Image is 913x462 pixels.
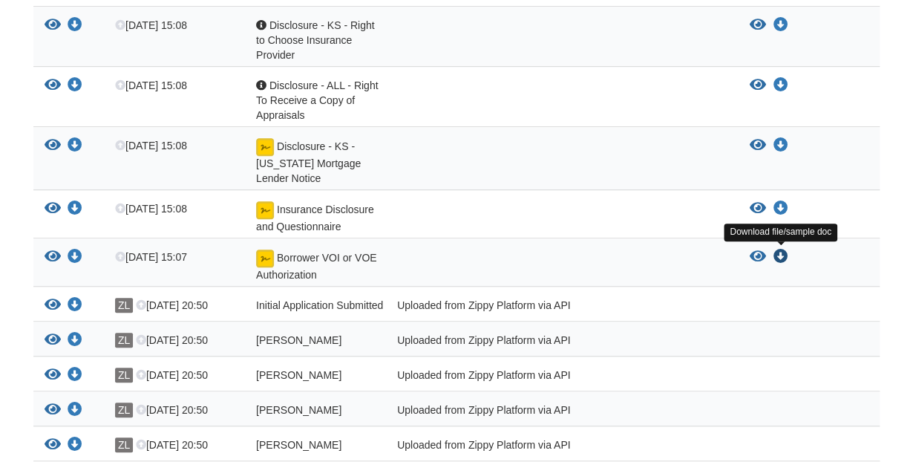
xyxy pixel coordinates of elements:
[68,80,82,92] a: Download Disclosure - ALL - Right To Receive a Copy of Appraisals
[773,19,788,31] a: Download Disclosure - KS - Right to Choose Insurance Provider
[45,250,61,265] button: View Borrower VOI or VOE Authorization
[386,437,739,457] div: Uploaded from Zippy Platform via API
[68,300,82,312] a: Download Initial Application Submitted
[256,79,378,121] span: Disclosure - ALL - Right To Receive a Copy of Appraisals
[136,334,208,346] span: [DATE] 20:50
[45,78,61,94] button: View Disclosure - ALL - Right To Receive a Copy of Appraisals
[115,19,187,31] span: [DATE] 15:08
[68,335,82,347] a: Download Dennis_Arbaugh_privacy_notice
[773,79,788,91] a: Download Disclosure - ALL - Right To Receive a Copy of Appraisals
[750,201,766,216] button: View Insurance Disclosure and Questionnaire
[256,140,361,184] span: Disclosure - KS - [US_STATE] Mortgage Lender Notice
[115,437,133,452] span: ZL
[115,79,187,91] span: [DATE] 15:08
[45,138,61,154] button: View Disclosure - KS - Kansas Mortgage Lender Notice
[256,439,341,451] span: [PERSON_NAME]
[45,368,61,383] button: View Dennis_Arbaugh_true_and_correct_consent
[115,298,133,313] span: ZL
[115,203,187,215] span: [DATE] 15:08
[45,201,61,217] button: View Insurance Disclosure and Questionnaire
[68,370,82,382] a: Download Dennis_Arbaugh_true_and_correct_consent
[750,18,766,33] button: View Disclosure - KS - Right to Choose Insurance Provider
[115,333,133,348] span: ZL
[45,403,61,418] button: View Dennis_Arbaugh_credit_authorization
[256,404,341,416] span: [PERSON_NAME]
[750,138,766,153] button: View Disclosure - KS - Kansas Mortgage Lender Notice
[386,298,739,317] div: Uploaded from Zippy Platform via API
[68,440,82,452] a: Download Dennis_Arbaugh_esign_consent
[256,252,376,281] span: Borrower VOI or VOE Authorization
[256,334,341,346] span: [PERSON_NAME]
[68,204,82,215] a: Download Insurance Disclosure and Questionnaire
[256,19,374,61] span: Disclosure - KS - Right to Choose Insurance Provider
[68,20,82,32] a: Download Disclosure - KS - Right to Choose Insurance Provider
[115,403,133,417] span: ZL
[136,404,208,416] span: [DATE] 20:50
[256,138,274,156] img: Document fully signed
[115,140,187,152] span: [DATE] 15:08
[45,333,61,348] button: View Dennis_Arbaugh_privacy_notice
[136,299,208,311] span: [DATE] 20:50
[256,299,383,311] span: Initial Application Submitted
[45,437,61,453] button: View Dennis_Arbaugh_esign_consent
[750,78,766,93] button: View Disclosure - ALL - Right To Receive a Copy of Appraisals
[386,403,739,422] div: Uploaded from Zippy Platform via API
[136,369,208,381] span: [DATE] 20:50
[773,251,788,263] a: Download Borrower VOI or VOE Authorization
[386,333,739,352] div: Uploaded from Zippy Platform via API
[68,140,82,152] a: Download Disclosure - KS - Kansas Mortgage Lender Notice
[45,18,61,33] button: View Disclosure - KS - Right to Choose Insurance Provider
[45,298,61,313] button: View Initial Application Submitted
[256,369,341,381] span: [PERSON_NAME]
[256,204,374,232] span: Insurance Disclosure and Questionnaire
[115,368,133,383] span: ZL
[136,439,208,451] span: [DATE] 20:50
[724,224,837,241] div: Download file/sample doc
[386,368,739,387] div: Uploaded from Zippy Platform via API
[750,250,766,264] button: View Borrower VOI or VOE Authorization
[68,252,82,264] a: Download Borrower VOI or VOE Authorization
[773,203,788,215] a: Download Insurance Disclosure and Questionnaire
[256,201,274,219] img: Document fully signed
[773,140,788,152] a: Download Disclosure - KS - Kansas Mortgage Lender Notice
[68,405,82,417] a: Download Dennis_Arbaugh_credit_authorization
[256,250,274,267] img: Document fully signed
[115,251,187,263] span: [DATE] 15:07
